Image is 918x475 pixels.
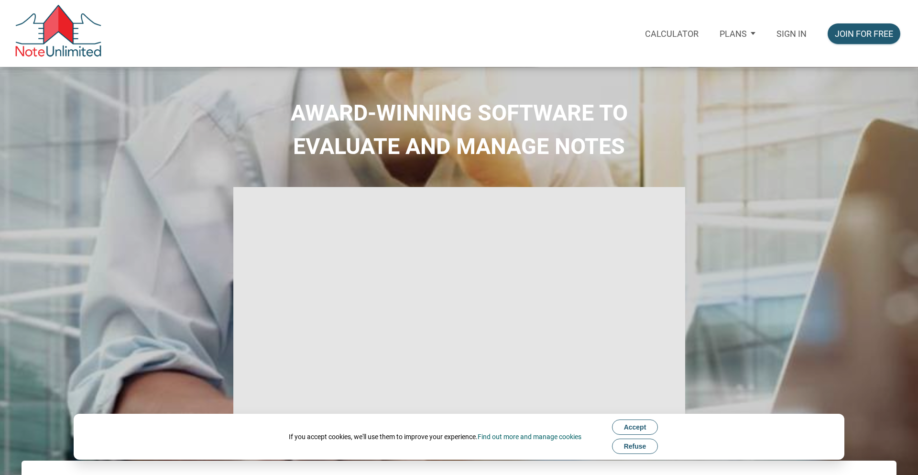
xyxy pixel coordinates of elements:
p: Sign in [776,29,807,39]
a: Sign in [766,16,817,51]
span: Accept [624,423,646,431]
div: Join for free [835,27,893,40]
span: Refuse [624,442,646,450]
p: Calculator [645,29,699,39]
a: Calculator [634,16,709,51]
button: Plans [709,16,766,51]
a: Find out more and manage cookies [478,433,581,441]
h2: AWARD-WINNING SOFTWARE TO EVALUATE AND MANAGE NOTES [7,96,911,163]
button: Refuse [612,439,658,454]
button: Join for free [828,23,900,44]
p: Plans [720,29,747,39]
a: Join for free [817,16,911,51]
iframe: NoteUnlimited [233,187,685,442]
button: Accept [612,420,658,435]
div: If you accept cookies, we'll use them to improve your experience. [289,432,581,442]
